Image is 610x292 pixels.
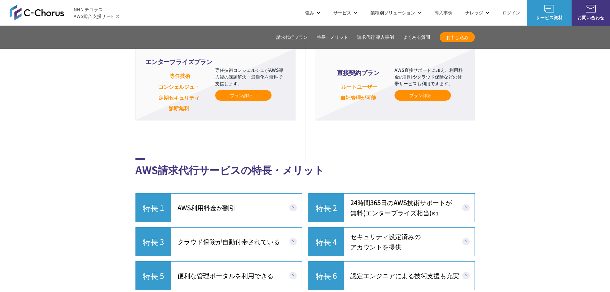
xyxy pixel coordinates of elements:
p: 強み [305,9,321,16]
span: AWS利用料金が割引 [177,203,236,213]
a: 特長 2 24時間365日のAWS技術サポートが無料(エンタープライズ相当)※1 [308,193,475,222]
small: ルートユーザー 自社管理が可能 [340,83,378,101]
a: 特長 3 クラウド保険が自動付帯されている [135,227,302,256]
span: 特長 1 [136,194,171,222]
a: プラン詳細 [394,90,451,101]
a: 特長 4 セキュリティ設定済みのアカウントを提供 [308,227,475,256]
p: ナレッジ [465,9,490,16]
a: 請求代行プラン [276,34,308,41]
img: AWS総合支援サービス C-Chorus [10,5,64,20]
span: 特長 5 [136,262,171,290]
a: よくある質問 [403,34,430,41]
span: 特長 2 [309,194,344,222]
span: 特長 3 [136,228,171,256]
small: 専任技術 コンシェルジュ・ 定期セキュリティ 診断無料 [159,72,199,112]
span: プラン詳細 [230,92,257,99]
span: 24時間365日の AWS技術サポートが 無料 (エンタープライズ相当) [350,197,452,218]
span: 認定エンジニアによる技術支援も充実 [350,271,459,281]
span: お問い合わせ [572,14,610,21]
span: 便利な管理ポータルを利用 できる [177,271,273,281]
a: ログイン [502,9,520,16]
span: セキュリティ設定済みの アカウントを提供 [350,231,421,252]
p: サービス [333,9,358,16]
span: プラン詳細 [409,92,436,99]
span: 特長 4 [309,228,344,256]
span: お申し込み [440,34,475,41]
span: 直接契約プラン [325,68,392,77]
p: 業種別ソリューション [370,9,422,16]
img: お問い合わせ [586,5,596,13]
h2: AWS請求代行サービスの特長・メリット [135,158,475,177]
a: 特長 1 AWS利用料金が割引 [135,193,302,222]
small: ※1 [432,210,439,217]
a: 請求代行 導入事例 [357,34,394,41]
a: 導入事例 [435,9,452,16]
p: 専任技術コンシェルジュがAWS導入後の課題解決・最適化を無料で支援します。 [215,67,286,87]
a: AWS総合支援サービス C-Chorus NHN テコラスAWS総合支援サービス [10,5,120,20]
span: サービス資料 [527,14,572,21]
span: クラウド保険が自動付帯されている [177,237,280,247]
img: AWS総合支援サービス C-Chorus サービス資料 [544,5,554,13]
span: エンタープライズプラン [145,57,213,66]
span: NHN テコラス AWS総合支援サービス [74,6,120,20]
a: 特長 6 認定エンジニアによる技術支援も充実 [308,261,475,290]
a: お申し込み [440,32,475,42]
a: プラン詳細 [215,90,272,101]
span: 特長 6 [309,262,344,290]
p: AWS直接サポートに加え、利用料金の割引やクラウド保険などの付帯サービスも利用できます。 [394,67,465,87]
a: 特長 5 便利な管理ポータルを利用できる [135,261,302,290]
a: 特長・メリット [317,34,348,41]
